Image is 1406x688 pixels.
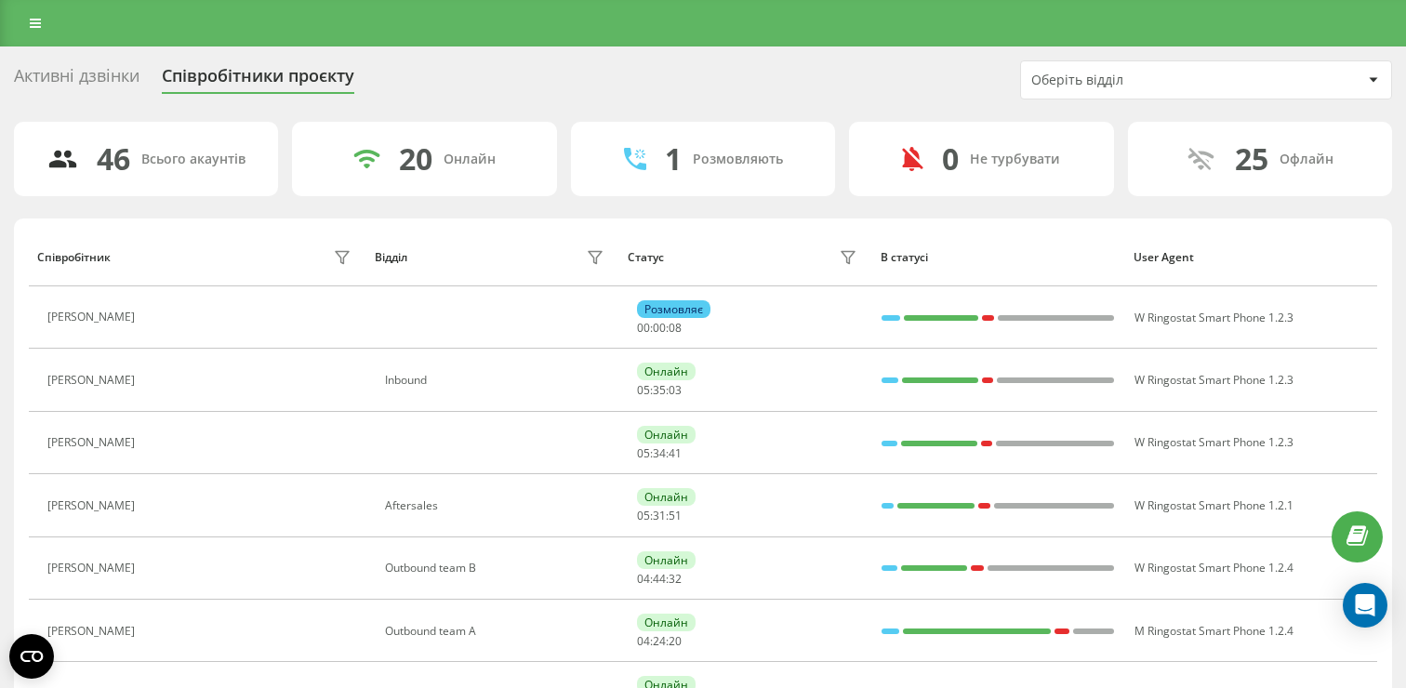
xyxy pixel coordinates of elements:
div: : : [637,635,682,648]
span: W Ringostat Smart Phone 1.2.3 [1134,310,1293,325]
span: 04 [637,571,650,587]
div: 20 [399,141,432,177]
div: Співробітник [37,251,111,264]
div: : : [637,573,682,586]
div: [PERSON_NAME] [47,374,139,387]
div: Розмовляє [637,300,710,318]
span: 04 [637,633,650,649]
div: Outbound team A [385,625,609,638]
span: W Ringostat Smart Phone 1.2.1 [1134,497,1293,513]
span: 24 [653,633,666,649]
div: [PERSON_NAME] [47,625,139,638]
span: 00 [637,320,650,336]
span: W Ringostat Smart Phone 1.2.4 [1134,560,1293,576]
span: 41 [669,445,682,461]
div: 25 [1235,141,1268,177]
span: 08 [669,320,682,336]
div: 46 [97,141,130,177]
div: : : [637,322,682,335]
div: Відділ [375,251,407,264]
button: Open CMP widget [9,634,54,679]
div: Активні дзвінки [14,66,139,95]
span: 05 [637,382,650,398]
div: Розмовляють [693,152,783,167]
div: Онлайн [444,152,496,167]
div: Онлайн [637,614,696,631]
div: : : [637,509,682,523]
div: Не турбувати [970,152,1060,167]
div: Онлайн [637,426,696,443]
div: : : [637,384,682,397]
span: 05 [637,445,650,461]
div: Онлайн [637,551,696,569]
span: M Ringostat Smart Phone 1.2.4 [1134,623,1293,639]
span: 31 [653,508,666,523]
span: 35 [653,382,666,398]
div: Open Intercom Messenger [1343,583,1387,628]
div: Офлайн [1280,152,1333,167]
span: 00 [653,320,666,336]
div: [PERSON_NAME] [47,562,139,575]
div: [PERSON_NAME] [47,436,139,449]
span: 32 [669,571,682,587]
div: Онлайн [637,363,696,380]
div: Онлайн [637,488,696,506]
span: W Ringostat Smart Phone 1.2.3 [1134,372,1293,388]
div: Inbound [385,374,609,387]
div: Всього акаунтів [141,152,245,167]
div: Співробітники проєкту [162,66,354,95]
span: W Ringostat Smart Phone 1.2.3 [1134,434,1293,450]
div: 1 [665,141,682,177]
div: В статусі [881,251,1116,264]
span: 20 [669,633,682,649]
div: [PERSON_NAME] [47,499,139,512]
span: 44 [653,571,666,587]
div: Оберіть відділ [1031,73,1253,88]
div: [PERSON_NAME] [47,311,139,324]
div: Статус [628,251,664,264]
div: 0 [942,141,959,177]
span: 05 [637,508,650,523]
span: 51 [669,508,682,523]
span: 03 [669,382,682,398]
span: 34 [653,445,666,461]
div: Outbound team B [385,562,609,575]
div: : : [637,447,682,460]
div: User Agent [1134,251,1369,264]
div: Aftersales [385,499,609,512]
